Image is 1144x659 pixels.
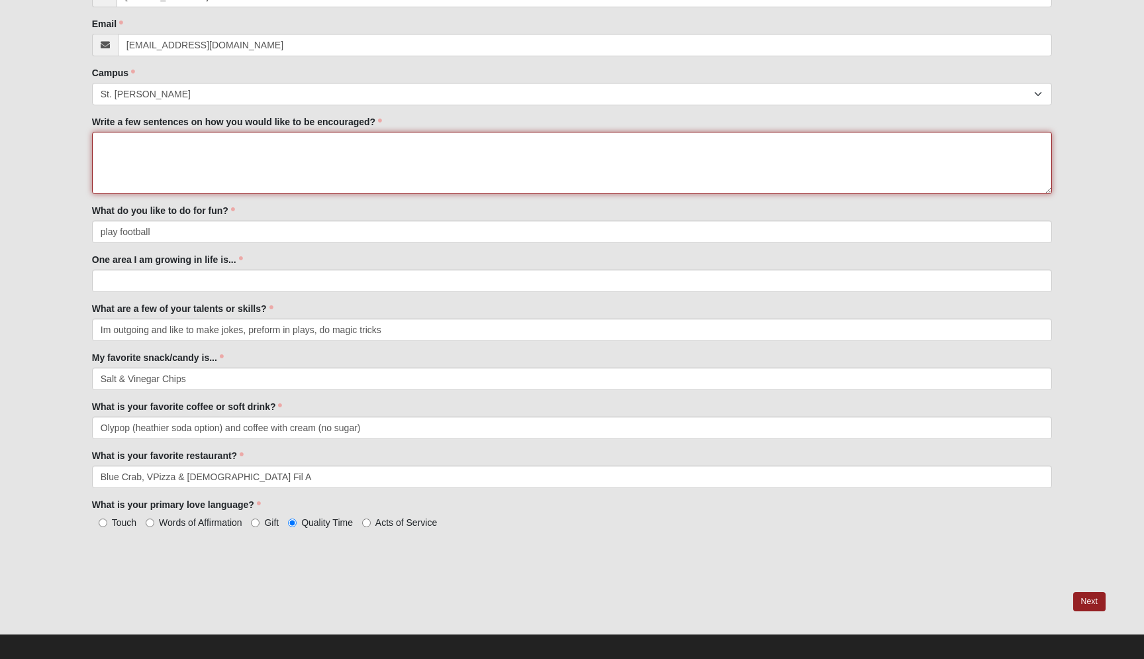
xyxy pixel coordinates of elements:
label: Email [92,17,123,30]
label: Campus [92,66,135,79]
a: Next [1073,592,1106,611]
label: One area I am growing in life is... [92,253,243,266]
label: What is your favorite restaurant? [92,449,244,462]
span: Quality Time [301,517,353,528]
label: What do you like to do for fun? [92,204,235,217]
span: Words of Affirmation [159,517,242,528]
span: Touch [112,517,136,528]
label: What is your favorite coffee or soft drink? [92,400,283,413]
span: Gift [264,517,279,528]
input: Acts of Service [362,519,371,527]
span: Acts of Service [375,517,437,528]
label: What are a few of your talents or skills? [92,302,273,315]
input: Quality Time [288,519,297,527]
input: Words of Affirmation [146,519,154,527]
label: Write a few sentences on how you would like to be encouraged? [92,115,382,128]
input: Gift [251,519,260,527]
label: My favorite snack/candy is... [92,351,224,364]
label: What is your primary love language? [92,498,261,511]
input: Touch [99,519,107,527]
